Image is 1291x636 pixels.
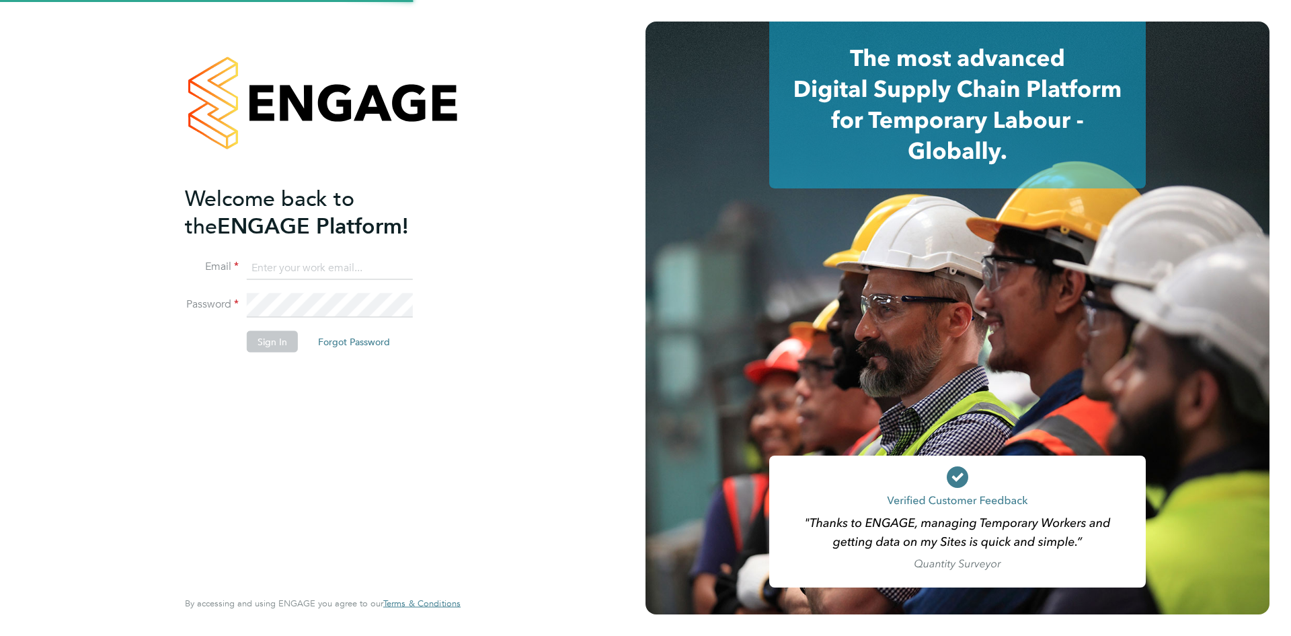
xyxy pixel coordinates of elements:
span: Terms & Conditions [383,598,461,609]
label: Password [185,297,239,312]
h2: ENGAGE Platform! [185,184,447,240]
input: Enter your work email... [247,256,413,280]
span: By accessing and using ENGAGE you agree to our [185,598,461,609]
button: Sign In [247,331,298,353]
span: Welcome back to the [185,185,354,239]
label: Email [185,260,239,274]
a: Terms & Conditions [383,598,461,609]
button: Forgot Password [307,331,401,353]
